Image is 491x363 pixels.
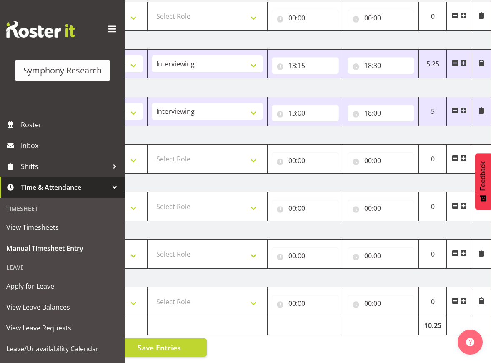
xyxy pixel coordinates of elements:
[348,247,415,264] input: Click to select...
[138,342,181,353] span: Save Entries
[6,301,119,313] span: View Leave Balances
[6,280,119,292] span: Apply for Leave
[21,181,108,194] span: Time & Attendance
[419,192,447,221] td: 0
[419,97,447,126] td: 5
[23,64,102,77] div: Symphony Research
[21,160,108,173] span: Shifts
[272,200,339,217] input: Click to select...
[21,118,121,131] span: Roster
[6,21,75,38] img: Rosterit website logo
[348,10,415,26] input: Click to select...
[479,161,487,191] span: Feedback
[419,316,447,335] td: 10.25
[419,287,447,316] td: 0
[21,139,121,152] span: Inbox
[419,240,447,269] td: 0
[419,50,447,78] td: 5.25
[6,242,119,255] span: Manual Timesheet Entry
[466,338,474,346] img: help-xxl-2.png
[272,152,339,169] input: Click to select...
[272,295,339,312] input: Click to select...
[272,10,339,26] input: Click to select...
[272,57,339,74] input: Click to select...
[6,322,119,334] span: View Leave Requests
[348,200,415,217] input: Click to select...
[2,338,123,359] a: Leave/Unavailability Calendar
[348,152,415,169] input: Click to select...
[348,57,415,74] input: Click to select...
[419,2,447,31] td: 0
[2,297,123,318] a: View Leave Balances
[6,221,119,234] span: View Timesheets
[348,105,415,121] input: Click to select...
[2,318,123,338] a: View Leave Requests
[6,343,119,355] span: Leave/Unavailability Calendar
[475,153,491,210] button: Feedback - Show survey
[2,238,123,259] a: Manual Timesheet Entry
[2,200,123,217] div: Timesheet
[112,338,207,357] button: Save Entries
[2,259,123,276] div: Leave
[2,217,123,238] a: View Timesheets
[2,276,123,297] a: Apply for Leave
[419,145,447,174] td: 0
[348,295,415,312] input: Click to select...
[272,105,339,121] input: Click to select...
[272,247,339,264] input: Click to select...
